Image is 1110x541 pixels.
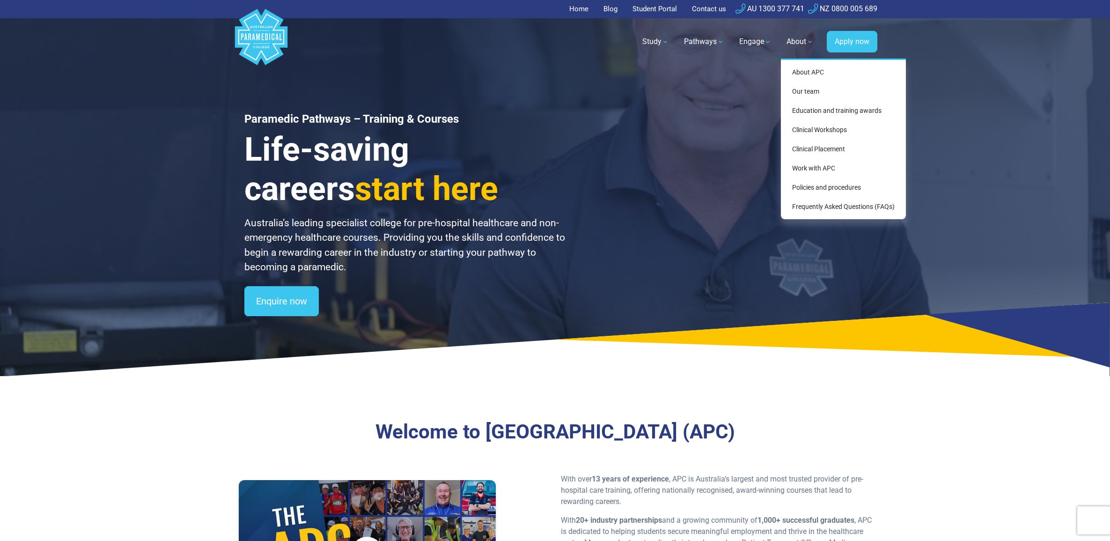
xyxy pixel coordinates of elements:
[355,170,498,208] span: start here
[785,179,902,196] a: Policies and procedures
[785,83,902,100] a: Our team
[734,29,777,55] a: Engage
[785,160,902,177] a: Work with APC
[678,29,730,55] a: Pathways
[244,130,566,208] h3: Life-saving careers
[827,31,877,52] a: Apply now
[808,4,877,13] a: NZ 0800 005 689
[785,102,902,119] a: Education and training awards
[592,474,669,483] strong: 13 years of experience
[244,286,319,316] a: Enquire now
[757,516,854,525] strong: 1,000+ successful graduates
[561,474,872,507] p: With over , APC is Australia’s largest and most trusted provider of pre-hospital care training, o...
[637,29,675,55] a: Study
[781,59,906,219] div: About
[735,4,804,13] a: AU 1300 377 741
[576,516,662,525] strong: 20+ industry partnerships
[785,198,902,215] a: Frequently Asked Questions (FAQs)
[785,64,902,81] a: About APC
[286,420,824,444] h3: Welcome to [GEOGRAPHIC_DATA] (APC)
[244,216,566,275] p: Australia’s leading specialist college for pre-hospital healthcare and non-emergency healthcare c...
[781,29,819,55] a: About
[233,18,289,66] a: Australian Paramedical College
[785,141,902,158] a: Clinical Placement
[244,112,566,126] h1: Paramedic Pathways – Training & Courses
[785,121,902,139] a: Clinical Workshops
